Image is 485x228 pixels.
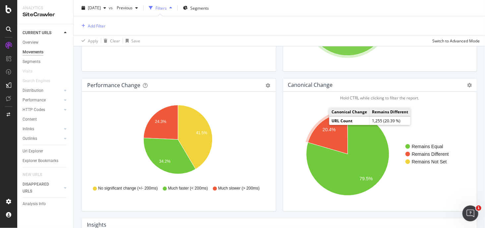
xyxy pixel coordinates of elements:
iframe: Intercom live chat [462,205,478,221]
div: Save [131,38,140,43]
td: Remains Different [370,108,411,116]
div: Overview [23,39,38,46]
a: Distribution [23,87,62,94]
span: No significant change (+/- 200ms) [98,186,158,191]
button: Apply [79,35,98,46]
text: 24.3% [155,119,166,124]
button: Switch to Advanced Mode [430,35,480,46]
button: Add Filter [79,22,105,30]
span: Segments [190,5,209,11]
div: Url Explorer [23,148,43,155]
i: Options [467,83,472,87]
div: Apply [88,38,98,43]
div: Analysis Info [23,200,46,207]
div: Outlinks [23,135,37,142]
button: [DATE] [79,3,109,13]
svg: A chart. [87,102,268,179]
a: Inlinks [23,126,62,133]
span: Hold CTRL while clicking to filter the report. [340,95,419,101]
text: 41.5% [196,131,207,136]
button: Previous [114,3,141,13]
a: DISAPPEARED URLS [23,181,62,195]
text: Remains Not Set [412,159,447,164]
div: Clear [110,38,120,43]
a: Outlinks [23,135,62,142]
div: Performance Change [87,82,140,88]
a: NEW URLS [23,171,49,178]
div: Analytics [23,5,68,11]
a: Segments [23,58,69,65]
a: Explorer Bookmarks [23,157,69,164]
h4: Canonical Change [288,81,333,89]
div: Visits [23,68,32,75]
div: Explorer Bookmarks [23,157,58,164]
div: Inlinks [23,126,34,133]
div: Filters [155,5,167,11]
div: Content [23,116,37,123]
a: Overview [23,39,69,46]
a: Analysis Info [23,200,69,207]
div: Movements [23,49,43,56]
div: HTTP Codes [23,106,45,113]
a: Search Engines [23,78,57,85]
text: Remains Different [412,151,449,157]
td: URL Count [329,117,370,125]
span: 2025 Aug. 27th [88,5,101,11]
td: Canonical Change [329,108,370,116]
a: CURRENT URLS [23,29,62,36]
span: Much slower (> 200ms) [218,186,260,191]
div: SiteCrawler [23,11,68,19]
span: vs [109,5,114,11]
div: Search Engines [23,78,50,85]
button: Filters [146,3,175,13]
span: 1 [476,205,481,211]
span: Previous [114,5,133,11]
button: Segments [180,3,212,13]
svg: A chart. [288,102,469,206]
div: Distribution [23,87,43,94]
a: Movements [23,49,69,56]
div: Switch to Advanced Mode [432,38,480,43]
div: Add Filter [88,23,105,28]
td: 1,255 (20.39 %) [370,117,411,125]
div: gear [266,83,271,88]
button: Save [123,35,140,46]
div: CURRENT URLS [23,29,51,36]
button: Clear [101,35,120,46]
div: Performance [23,97,46,104]
div: Segments [23,58,40,65]
div: DISAPPEARED URLS [23,181,56,195]
a: Visits [23,68,39,75]
text: 79.5% [359,176,373,181]
a: Url Explorer [23,148,69,155]
a: Content [23,116,69,123]
text: 20.4% [323,127,336,132]
text: 34.2% [159,159,170,164]
div: NEW URLS [23,171,42,178]
a: HTTP Codes [23,106,62,113]
text: Remains Equal [412,144,443,149]
a: Performance [23,97,62,104]
span: Much faster (< 200ms) [168,186,208,191]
